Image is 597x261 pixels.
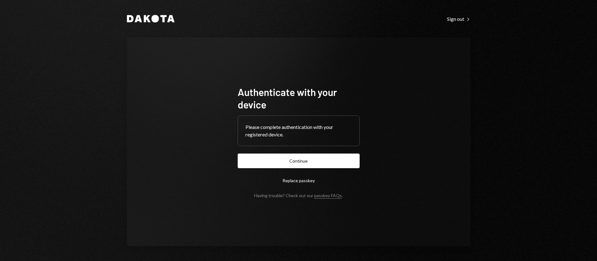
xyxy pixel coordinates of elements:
[238,86,360,111] h1: Authenticate with your device
[238,173,360,188] button: Replace passkey
[245,123,352,138] div: Please complete authentication with your registered device.
[447,16,470,22] div: Sign out
[254,193,343,198] div: Having trouble? Check out our .
[238,154,360,168] button: Continue
[447,15,470,22] a: Sign out
[314,193,342,199] a: passkey FAQs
